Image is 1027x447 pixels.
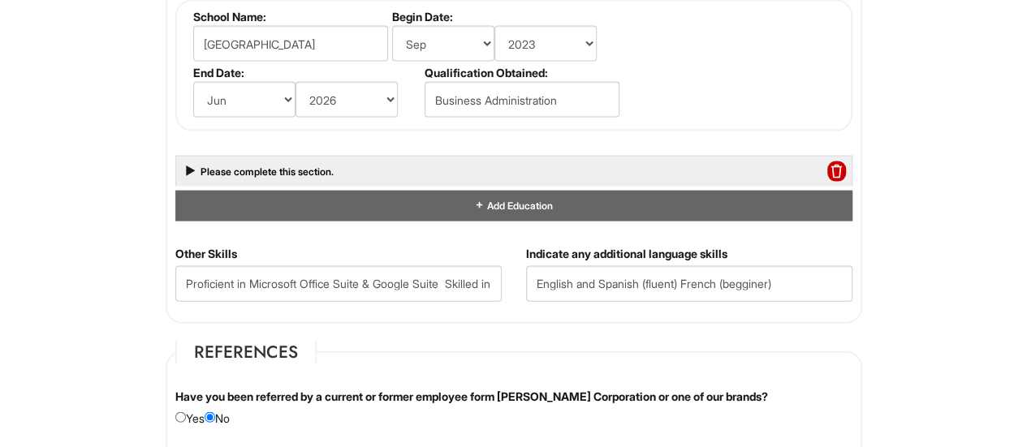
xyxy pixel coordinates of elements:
[163,389,865,427] div: Yes No
[485,200,552,212] span: Add Education
[175,266,502,302] input: Other Skills
[175,246,237,262] label: Other Skills
[193,66,418,80] label: End Date:
[175,389,768,405] label: Have you been referred by a current or former employee form [PERSON_NAME] Corporation or one of o...
[175,340,317,364] legend: References
[474,200,552,212] a: Add Education
[193,10,386,24] label: School Name:
[526,246,727,262] label: Indicate any additional language skills
[199,165,334,178] a: Please complete this section.
[827,165,845,180] a: Delete
[425,66,617,80] label: Qualification Obtained:
[526,266,852,302] input: Additional Language Skills
[392,10,617,24] label: Begin Date:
